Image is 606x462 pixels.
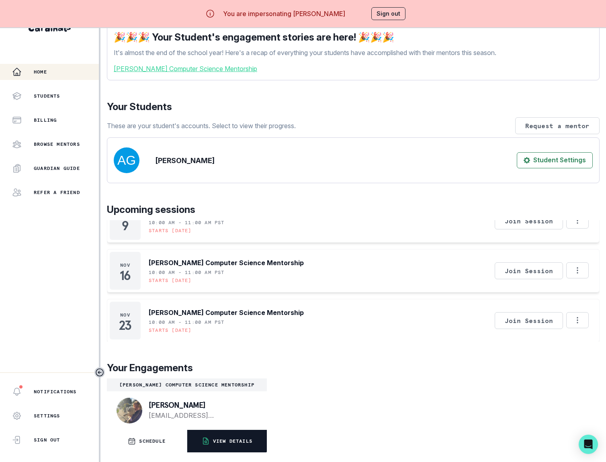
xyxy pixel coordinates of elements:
[34,141,80,147] p: Browse Mentors
[495,213,563,229] button: Join Session
[566,312,589,328] button: Options
[120,312,130,318] p: Nov
[149,308,304,317] p: [PERSON_NAME] Computer Science Mentorship
[34,93,60,99] p: Students
[495,262,563,279] button: Join Session
[114,147,139,173] img: svg
[149,319,225,325] p: 10:00 AM - 11:00 AM PST
[34,189,80,196] p: Refer a friend
[107,202,600,217] p: Upcoming sessions
[107,361,600,375] p: Your Engagements
[34,437,60,443] p: Sign Out
[156,155,215,166] p: [PERSON_NAME]
[34,388,77,395] p: Notifications
[34,117,57,123] p: Billing
[114,64,593,74] a: [PERSON_NAME] Computer Science Mentorship
[213,438,252,444] p: VIEW DETAILS
[34,165,80,172] p: Guardian Guide
[122,222,129,230] p: 9
[107,121,296,131] p: These are your student's accounts. Select to view their progress.
[149,401,254,409] p: [PERSON_NAME]
[517,152,593,168] button: Student Settings
[149,411,254,420] a: [EMAIL_ADDRESS][DOMAIN_NAME]
[187,430,267,452] button: VIEW DETAILS
[566,213,589,229] button: Options
[110,382,264,388] p: [PERSON_NAME] Computer Science Mentorship
[34,69,47,75] p: Home
[107,100,600,114] p: Your Students
[223,9,345,18] p: You are impersonating [PERSON_NAME]
[149,277,192,284] p: Starts [DATE]
[515,117,600,134] button: Request a mentor
[566,262,589,278] button: Options
[119,321,131,329] p: 23
[149,227,192,234] p: Starts [DATE]
[579,435,598,454] div: Open Intercom Messenger
[120,272,131,280] p: 16
[149,327,192,333] p: Starts [DATE]
[114,30,593,45] p: 🎉🎉🎉 Your Student's engagement stories are here! 🎉🎉🎉
[139,438,166,444] p: SCHEDULE
[149,219,225,226] p: 10:00 AM - 11:00 AM PST
[149,269,225,276] p: 10:00 AM - 11:00 AM PST
[114,48,593,57] p: It's almost the end of the school year! Here's a recap of everything your students have accomplis...
[495,312,563,329] button: Join Session
[107,430,187,452] button: SCHEDULE
[94,367,105,378] button: Toggle sidebar
[34,413,60,419] p: Settings
[120,262,130,268] p: Nov
[371,7,405,20] button: Sign out
[149,258,304,268] p: [PERSON_NAME] Computer Science Mentorship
